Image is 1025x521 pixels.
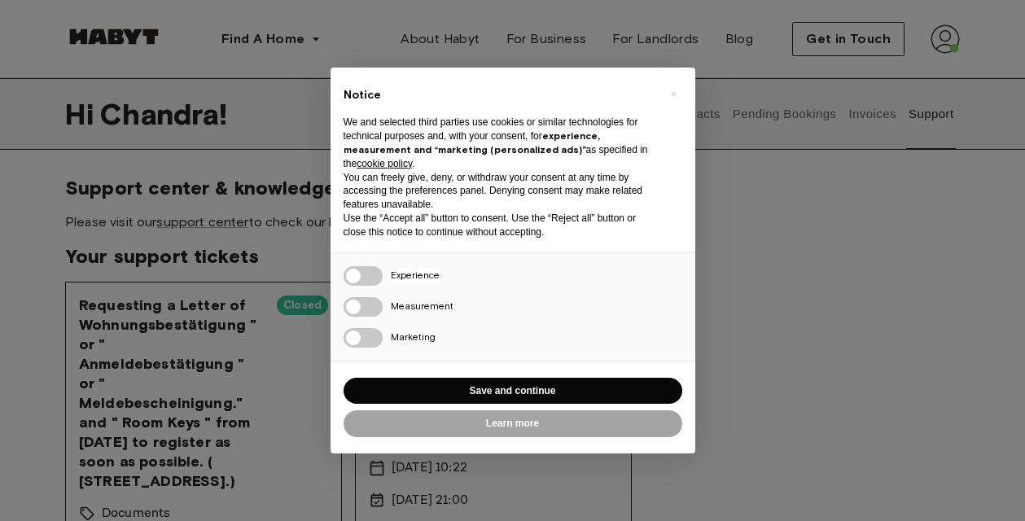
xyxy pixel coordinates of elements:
strong: experience, measurement and “marketing (personalized ads)” [344,129,600,155]
span: Experience [391,269,440,281]
p: We and selected third parties use cookies or similar technologies for technical purposes and, wit... [344,116,656,170]
p: Use the “Accept all” button to consent. Use the “Reject all” button or close this notice to conti... [344,212,656,239]
a: cookie policy [357,158,412,169]
button: Close this notice [661,81,687,107]
button: Save and continue [344,378,682,405]
h2: Notice [344,87,656,103]
span: Marketing [391,331,436,343]
span: Measurement [391,300,453,312]
button: Learn more [344,410,682,437]
p: You can freely give, deny, or withdraw your consent at any time by accessing the preferences pane... [344,171,656,212]
span: × [671,84,677,103]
